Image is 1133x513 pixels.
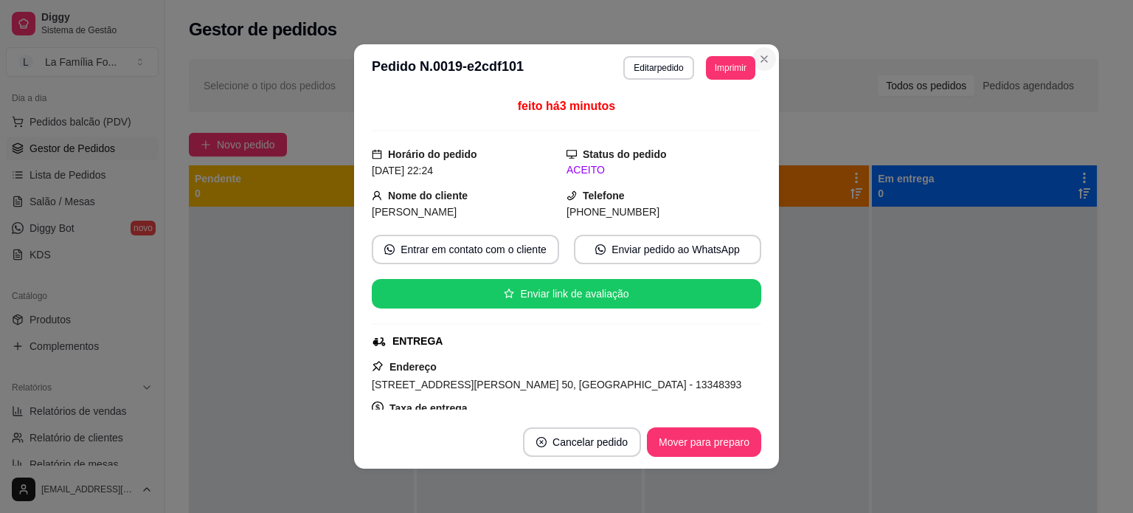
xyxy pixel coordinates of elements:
[388,190,468,202] strong: Nome do cliente
[647,427,761,457] button: Mover para preparo
[372,279,761,309] button: starEnviar link de avaliação
[372,56,524,80] h3: Pedido N. 0019-e2cdf101
[566,149,577,159] span: desktop
[574,235,761,264] button: whats-appEnviar pedido ao WhatsApp
[504,289,514,299] span: star
[583,190,625,202] strong: Telefone
[389,361,437,373] strong: Endereço
[372,379,741,390] span: [STREET_ADDRESS][PERSON_NAME] 50, [GEOGRAPHIC_DATA] - 13348393
[595,244,606,255] span: whats-app
[372,235,559,264] button: whats-appEntrar em contato com o cliente
[372,190,382,201] span: user
[566,162,761,178] div: ACEITO
[518,100,615,112] span: feito há 3 minutos
[384,244,395,255] span: whats-app
[583,148,667,160] strong: Status do pedido
[392,334,443,349] div: ENTREGA
[623,56,693,80] button: Editarpedido
[388,148,477,160] strong: Horário do pedido
[706,56,755,80] button: Imprimir
[372,149,382,159] span: calendar
[372,206,457,218] span: [PERSON_NAME]
[752,47,776,71] button: Close
[372,402,384,413] span: dollar
[372,165,433,176] span: [DATE] 22:24
[523,427,641,457] button: close-circleCancelar pedido
[536,437,547,447] span: close-circle
[372,360,384,372] span: pushpin
[566,190,577,201] span: phone
[566,206,659,218] span: [PHONE_NUMBER]
[389,402,468,414] strong: Taxa de entrega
